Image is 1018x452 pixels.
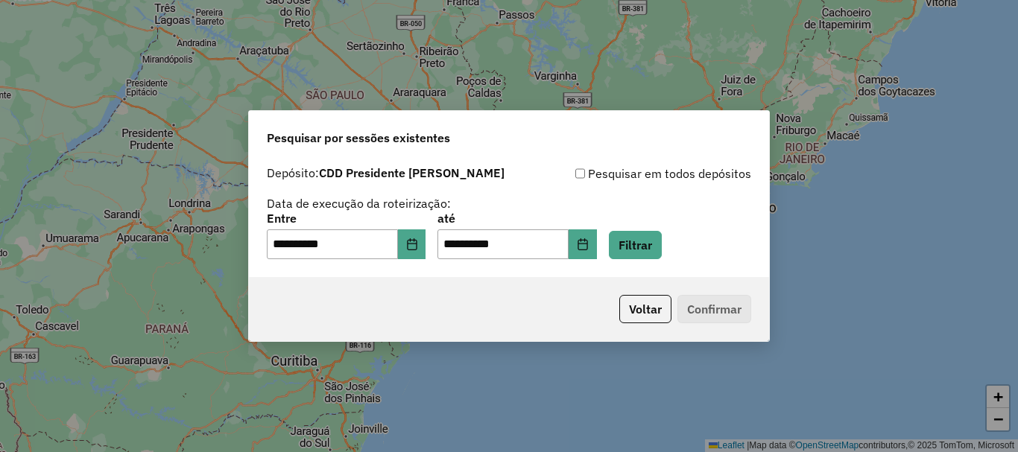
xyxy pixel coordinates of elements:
[609,231,662,259] button: Filtrar
[267,129,450,147] span: Pesquisar por sessões existentes
[267,194,451,212] label: Data de execução da roteirização:
[569,229,597,259] button: Choose Date
[509,165,751,182] div: Pesquisar em todos depósitos
[319,165,505,180] strong: CDD Presidente [PERSON_NAME]
[267,164,505,182] label: Depósito:
[267,209,426,227] label: Entre
[619,295,671,323] button: Voltar
[398,229,426,259] button: Choose Date
[437,209,596,227] label: até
